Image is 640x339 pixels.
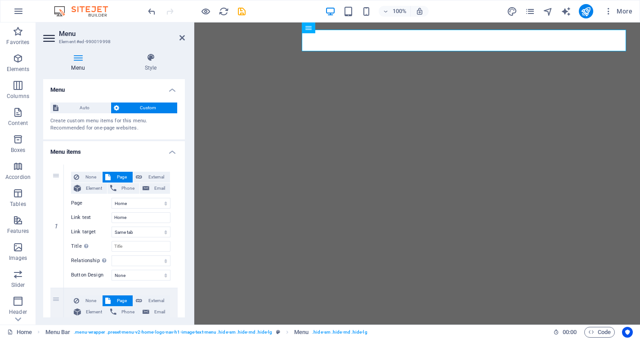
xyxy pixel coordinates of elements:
button: External [133,295,170,306]
button: Phone [107,307,139,317]
span: Custom [122,103,175,113]
button: Page [103,172,133,183]
a: Click to cancel selection. Double-click to open Pages [7,327,32,338]
span: Email [152,183,167,194]
label: Title [71,241,112,252]
button: undo [146,6,157,17]
button: More [600,4,636,18]
button: External [133,172,170,183]
button: reload [218,6,229,17]
label: Page [71,198,112,209]
span: Page [113,172,130,183]
span: Email [152,307,167,317]
button: None [71,172,102,183]
p: Tables [10,201,26,208]
h4: Menu [43,53,116,72]
i: Publish [581,6,591,17]
p: Images [9,254,27,262]
i: Pages (Ctrl+Alt+S) [525,6,535,17]
span: Page [113,295,130,306]
h6: Session time [553,327,577,338]
h2: Menu [59,30,185,38]
span: External [145,295,167,306]
button: None [71,295,102,306]
nav: breadcrumb [45,327,367,338]
button: text_generator [561,6,572,17]
span: . hide-sm .hide-md .hide-lg [312,327,367,338]
button: Usercentrics [622,327,633,338]
h6: 100% [392,6,407,17]
span: None [82,295,99,306]
label: Link target [71,227,112,237]
label: Button Design [71,270,112,281]
i: Design (Ctrl+Alt+Y) [507,6,517,17]
h3: Element #ed-990019998 [59,38,167,46]
span: Phone [119,307,137,317]
i: This element is a customizable preset [276,330,280,335]
span: More [604,7,632,16]
h4: Menu [43,79,185,95]
label: Relationship [71,255,112,266]
span: Phone [119,183,137,194]
button: navigator [543,6,554,17]
span: Element [84,183,104,194]
span: Click to select. Double-click to edit [294,327,309,338]
p: Accordion [5,174,31,181]
p: Columns [7,93,29,100]
span: : [569,329,570,335]
div: Create custom menu items for this menu. Recommended for one-page websites. [50,117,178,132]
i: Save (Ctrl+S) [237,6,247,17]
i: Navigator [543,6,553,17]
span: 00 00 [563,327,577,338]
span: External [145,172,167,183]
span: Code [588,327,611,338]
p: Header [9,308,27,316]
input: Title [112,241,170,252]
i: Reload page [219,6,229,17]
button: Email [140,307,170,317]
p: Features [7,227,29,235]
h4: Style [116,53,185,72]
input: Link text... [112,212,170,223]
button: pages [525,6,536,17]
i: AI Writer [561,6,571,17]
em: 1 [49,223,63,230]
span: Click to select. Double-click to edit [45,327,71,338]
p: Slider [11,281,25,289]
button: Auto [50,103,111,113]
button: Element [71,183,107,194]
p: Boxes [11,147,26,154]
button: 100% [379,6,411,17]
button: Page [103,295,133,306]
button: Phone [107,183,139,194]
p: Elements [7,66,30,73]
button: Code [584,327,615,338]
p: Favorites [6,39,29,46]
i: Undo: Change menu items (Ctrl+Z) [147,6,157,17]
i: On resize automatically adjust zoom level to fit chosen device. [416,7,424,15]
span: None [82,172,99,183]
span: . menu-wrapper .preset-menu-v2-home-logo-nav-h1-image-text-menu .hide-sm .hide-md .hide-lg [74,327,272,338]
label: Link text [71,212,112,223]
button: Element [71,307,107,317]
button: save [236,6,247,17]
p: Content [8,120,28,127]
button: Email [140,183,170,194]
span: Auto [61,103,108,113]
span: Element [84,307,104,317]
h4: Menu items [43,141,185,157]
button: design [507,6,518,17]
button: Custom [111,103,178,113]
img: Editor Logo [52,6,119,17]
button: publish [579,4,593,18]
